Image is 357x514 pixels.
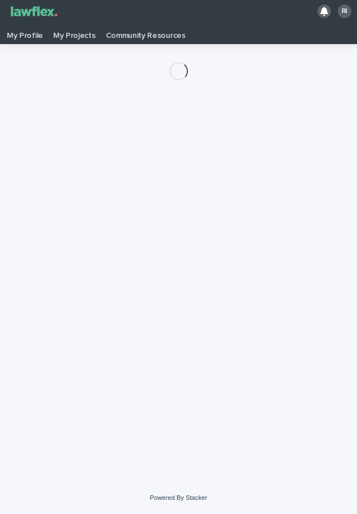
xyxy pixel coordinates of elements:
[7,23,43,41] p: My Profile
[2,23,48,44] a: My Profile
[338,5,351,18] div: RI
[101,23,191,44] a: Community Resources
[150,494,207,501] a: Powered By Stacker
[48,23,101,44] a: My Projects
[106,23,186,41] p: Community Resources
[53,23,96,41] p: My Projects
[7,4,62,19] img: Gnvw4qrBSHOAfo8VMhG6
